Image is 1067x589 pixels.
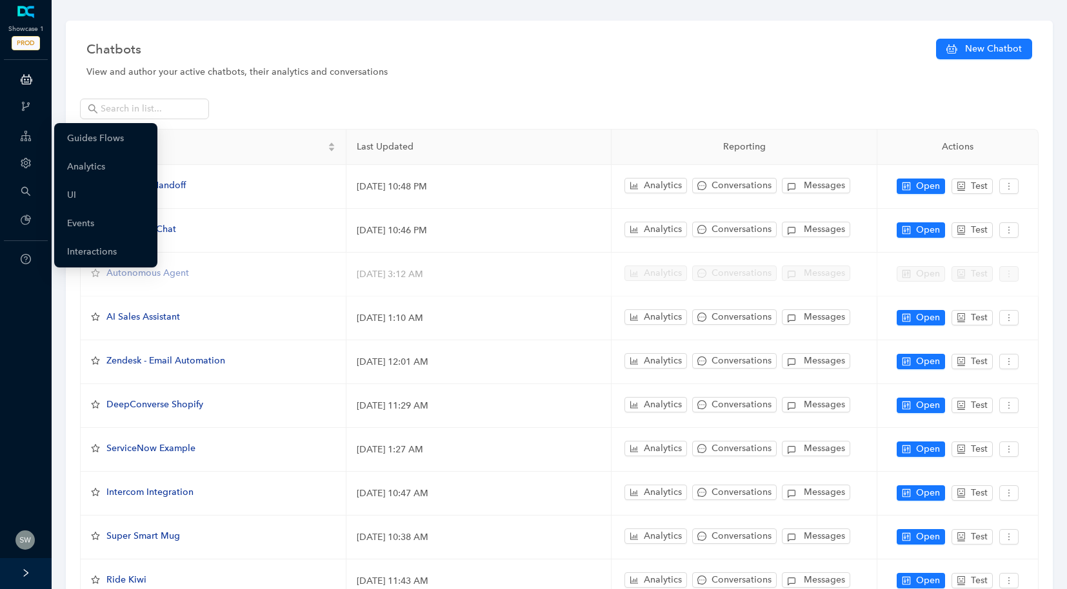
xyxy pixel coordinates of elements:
span: bar-chart [630,181,639,190]
span: star [91,575,100,584]
a: Interactions [67,239,117,265]
span: star [91,532,100,541]
span: Messages [804,573,845,587]
span: Test [971,179,988,193]
button: more [999,179,1019,194]
span: Analytics [644,310,682,324]
span: control [902,182,911,191]
span: robot [957,226,966,235]
span: bar-chart [630,400,639,409]
button: messageConversations [692,353,777,369]
button: bar-chartAnalytics [624,178,687,193]
th: Actions [877,130,1039,165]
span: bar-chart [630,444,639,453]
button: messageConversations [692,222,777,237]
button: messageConversations [692,309,777,325]
span: control [902,532,911,541]
button: Messages [782,441,850,456]
span: Test [971,486,988,500]
button: New Chatbot [936,39,1032,59]
button: bar-chartAnalytics [624,397,687,412]
span: more [1004,226,1013,235]
span: message [697,532,706,541]
button: controlOpen [897,222,945,238]
span: control [902,488,911,497]
span: star [91,356,100,365]
span: Messages [804,179,845,193]
span: search [88,104,98,114]
span: message [697,444,706,453]
span: Test [971,311,988,325]
button: more [999,354,1019,369]
a: UI [67,182,76,208]
span: Analytics [644,222,682,237]
button: more [999,441,1019,457]
span: bar-chart [630,575,639,584]
span: branches [21,101,31,111]
span: star [91,444,100,453]
span: Analytics [644,354,682,368]
button: Messages [782,222,850,237]
button: Messages [782,572,850,588]
span: Analytics [644,485,682,499]
span: star [91,488,100,497]
span: Messages [804,441,845,456]
img: 0fc2508787a0ed89d27cfe5363c52814 [15,530,35,550]
td: [DATE] 10:47 AM [346,472,612,516]
span: message [697,400,706,409]
button: Messages [782,178,850,193]
button: messageConversations [692,441,777,456]
span: Test [971,223,988,237]
span: robot [957,182,966,191]
span: message [697,181,706,190]
button: Messages [782,353,850,369]
button: controlOpen [897,179,945,194]
span: control [902,226,911,235]
button: bar-chartAnalytics [624,441,687,456]
span: robot [957,445,966,454]
span: Chatbots [86,39,141,59]
button: robotTest [952,398,993,413]
span: more [1004,576,1013,585]
span: bar-chart [630,532,639,541]
button: robotTest [952,222,993,238]
button: controlOpen [897,441,945,457]
span: Open [916,530,940,544]
span: bar-chart [630,488,639,497]
span: Open [916,179,940,193]
button: bar-chartAnalytics [624,528,687,544]
button: Messages [782,485,850,500]
button: messageConversations [692,178,777,193]
button: Messages [782,309,850,325]
td: [DATE] 10:38 AM [346,516,612,559]
button: more [999,529,1019,545]
span: robot [957,357,966,366]
span: Conversations [712,485,772,499]
button: messageConversations [692,528,777,544]
span: control [902,401,911,410]
span: Open [916,574,940,588]
td: [DATE] 1:27 AM [346,428,612,472]
span: bar-chart [630,225,639,234]
a: Events [67,211,94,237]
button: robotTest [952,354,993,369]
button: robotTest [952,573,993,588]
span: robot [957,488,966,497]
button: robotTest [952,441,993,457]
span: Test [971,398,988,412]
button: bar-chartAnalytics [624,222,687,237]
button: more [999,398,1019,413]
span: Analytics [644,441,682,456]
span: Analytics [644,573,682,587]
span: Analytics [644,398,682,412]
span: Open [916,311,940,325]
span: Conversations [712,354,772,368]
span: Messages [804,485,845,499]
span: Messages [804,398,845,412]
span: Conversations [712,398,772,412]
button: robotTest [952,485,993,501]
span: more [1004,182,1013,191]
button: bar-chartAnalytics [624,353,687,369]
span: control [902,576,911,585]
span: control [902,357,911,366]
